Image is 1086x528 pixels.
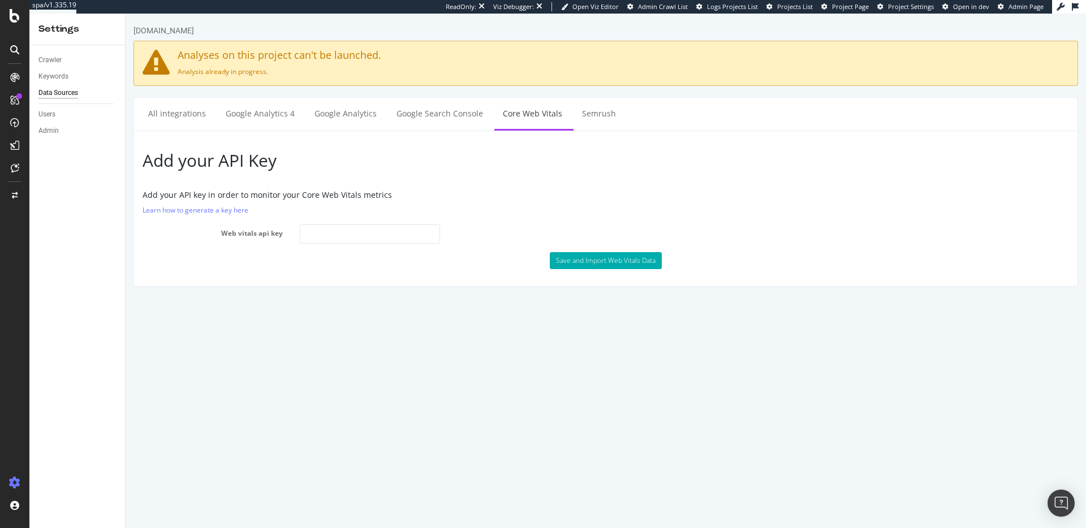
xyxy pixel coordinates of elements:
[998,2,1044,11] a: Admin Page
[38,54,62,66] div: Crawler
[38,125,117,137] a: Admin
[627,2,688,11] a: Admin Crawl List
[17,36,943,47] h4: Analyses on this project can't be launched.
[180,84,260,115] a: Google Analytics
[493,2,534,11] div: Viz Debugger:
[17,137,943,156] h2: Add your API Key
[561,2,619,11] a: Open Viz Editor
[38,23,116,36] div: Settings
[766,2,813,11] a: Projects List
[942,2,989,11] a: Open in dev
[448,84,499,115] a: Semrush
[1009,2,1044,11] span: Admin Page
[14,84,89,115] a: All integrations
[38,71,68,83] div: Keywords
[17,53,943,63] p: Analysis already in progress.
[821,2,869,11] a: Project Page
[8,211,166,224] label: Web vitals api key
[17,192,123,201] a: Learn how to generate a key here
[877,2,934,11] a: Project Settings
[638,2,688,11] span: Admin Crawl List
[696,2,758,11] a: Logs Projects List
[38,125,59,137] div: Admin
[38,87,78,99] div: Data Sources
[92,84,178,115] a: Google Analytics 4
[777,2,813,11] span: Projects List
[446,2,476,11] div: ReadOnly:
[832,2,869,11] span: Project Page
[262,84,366,115] a: Google Search Console
[38,71,117,83] a: Keywords
[38,54,117,66] a: Crawler
[424,239,536,256] button: Save and Import Web Vitals Data
[1048,490,1075,517] div: Open Intercom Messenger
[38,87,117,99] a: Data Sources
[38,109,55,120] div: Users
[572,2,619,11] span: Open Viz Editor
[369,84,445,115] a: Core Web Vitals
[8,11,68,23] div: [DOMAIN_NAME]
[707,2,758,11] span: Logs Projects List
[888,2,934,11] span: Project Settings
[38,109,117,120] a: Users
[953,2,989,11] span: Open in dev
[17,177,943,185] h5: Add your API key in order to monitor your Core Web Vitals metrics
